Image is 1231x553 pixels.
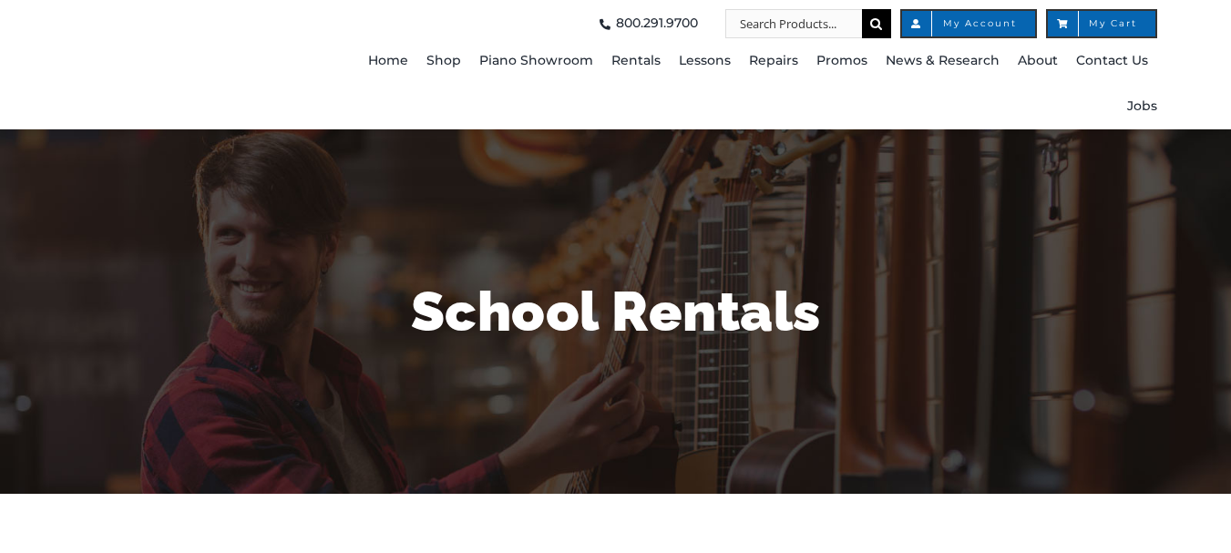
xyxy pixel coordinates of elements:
h1: School Rentals [83,273,1149,350]
span: Shop [426,46,461,76]
span: News & Research [886,46,1000,76]
a: Repairs [749,38,798,84]
span: About [1018,46,1058,76]
a: Jobs [1127,84,1157,129]
a: About [1018,38,1058,84]
span: Rentals [611,46,661,76]
a: Rentals [611,38,661,84]
a: Lessons [679,38,731,84]
input: Search Products... [725,9,862,38]
nav: Top Right [355,9,1157,38]
span: Jobs [1127,92,1157,121]
a: My Account [900,9,1037,38]
input: Search [862,9,891,38]
a: Piano Showroom [479,38,593,84]
h2: Rental Info [970,517,1147,549]
span: Promos [816,46,867,76]
a: News & Research [886,38,1000,84]
span: Repairs [749,46,798,76]
span: Contact Us [1076,46,1148,76]
span: My Cart [1066,19,1137,28]
span: Lessons [679,46,731,76]
a: My Cart [1046,9,1157,38]
nav: Main Menu [355,38,1157,129]
a: Shop [426,38,461,84]
a: taylors-music-store-west-chester [74,14,256,32]
li: Select your School & Grade [105,527,275,550]
span: 800.291.9700 [616,9,698,38]
a: Promos [816,38,867,84]
a: Home [368,38,408,84]
a: 800.291.9700 [594,9,698,38]
span: Home [368,46,408,76]
span: Piano Showroom [479,46,593,76]
span: My Account [920,19,1017,28]
a: Contact Us [1076,38,1148,84]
